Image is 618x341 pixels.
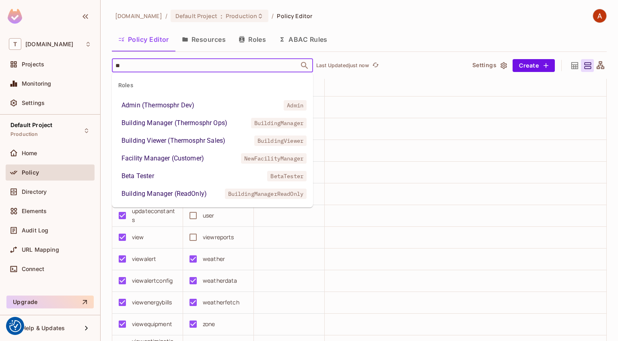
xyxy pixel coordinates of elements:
[132,255,156,263] div: viewalert
[122,171,154,181] div: Beta Tester
[165,12,167,20] li: /
[8,9,22,24] img: SReyMgAAAABJRU5ErkJggg==
[132,233,144,242] div: view
[226,12,257,20] span: Production
[122,101,194,110] div: Admin (Thermosphr Dev)
[254,136,307,146] span: BuildingViewer
[203,320,215,329] div: zone
[9,320,21,332] button: Consent Preferences
[299,60,310,71] button: Close
[22,189,47,195] span: Directory
[267,171,307,181] span: BetaTester
[115,12,162,20] span: the active workspace
[22,247,59,253] span: URL Mapping
[22,227,48,234] span: Audit Log
[220,13,223,19] span: :
[22,325,65,331] span: Help & Updates
[272,12,274,20] li: /
[175,12,217,20] span: Default Project
[122,189,207,199] div: Building Manager (ReadOnly)
[225,189,307,199] span: BuildingManagerReadOnly
[22,169,39,176] span: Policy
[593,9,606,23] img: Aaron Chan
[22,100,45,106] span: Settings
[132,298,172,307] div: viewenergybills
[25,41,73,47] span: Workspace: thermosphr.com
[22,61,44,68] span: Projects
[122,136,225,146] div: Building Viewer (Thermosphr Sales)
[9,320,21,332] img: Revisit consent button
[284,100,307,111] span: Admin
[241,153,307,164] span: NewFacilityManager
[22,150,37,156] span: Home
[203,255,225,263] div: weather
[203,211,214,220] div: user
[132,207,176,224] div: updateconstants
[112,76,313,95] div: Roles
[22,208,47,214] span: Elements
[22,266,44,272] span: Connect
[369,61,380,70] span: Click to refresh data
[132,320,172,329] div: viewequipment
[203,276,237,285] div: weatherdata
[6,296,94,308] button: Upgrade
[251,118,307,128] span: BuildingManager
[122,154,204,163] div: Facility Manager (Customer)
[371,61,380,70] button: refresh
[112,29,175,49] button: Policy Editor
[132,276,173,285] div: viewalertconfig
[175,29,232,49] button: Resources
[372,62,379,70] span: refresh
[203,298,239,307] div: weatherfetch
[272,29,334,49] button: ABAC Rules
[316,62,369,69] p: Last Updated just now
[9,38,21,50] span: T
[277,12,312,20] span: Policy Editor
[10,131,38,138] span: Production
[122,118,227,128] div: Building Manager (Thermosphr Ops)
[22,80,51,87] span: Monitoring
[513,59,555,72] button: Create
[232,29,272,49] button: Roles
[10,122,52,128] span: Default Project
[469,59,509,72] button: Settings
[203,233,234,242] div: viewreports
